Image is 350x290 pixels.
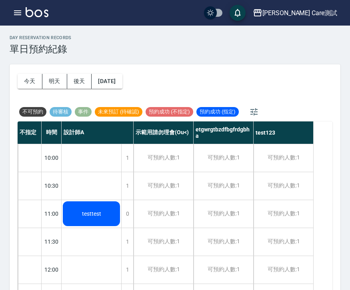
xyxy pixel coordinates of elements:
button: 後天 [67,74,92,89]
div: 11:30 [42,228,62,256]
span: 預約成功 (不指定) [146,108,193,115]
span: 事件 [75,108,92,115]
div: 可預約人數:1 [254,256,313,284]
button: save [230,5,246,21]
div: 可預約人數:1 [194,200,253,228]
span: 未來預訂 (待確認) [95,108,142,115]
span: 待審核 [50,108,72,115]
div: 可預約人數:1 [254,200,313,228]
div: 可預約人數:1 [134,172,193,200]
button: 今天 [18,74,42,89]
div: 可預約人數:1 [254,228,313,256]
div: 1 [121,256,133,284]
div: 11:00 [42,200,62,228]
div: 1 [121,172,133,200]
button: [DATE] [92,74,122,89]
div: 設計師A [62,121,134,144]
h3: 單日預約紀錄 [10,44,72,55]
div: 可預約人數:1 [194,172,253,200]
span: testtest [80,211,103,217]
div: 10:30 [42,172,62,200]
div: 可預約人數:1 [254,172,313,200]
div: 可預約人數:1 [134,200,193,228]
div: 可預約人數:1 [194,228,253,256]
h2: day Reservation records [10,35,72,40]
div: 0 [121,200,133,228]
div: 12:00 [42,256,62,284]
div: 可預約人數:1 [134,228,193,256]
div: etgwrgtbzdfbgfrdgbha [194,121,254,144]
div: 1 [121,228,133,256]
div: 示範用請勿理會(Ou<) [134,121,194,144]
div: 10:00 [42,144,62,172]
div: 1 [121,144,133,172]
button: 明天 [42,74,67,89]
div: test123 [254,121,314,144]
span: 預約成功 (指定) [196,108,239,115]
div: 可預約人數:1 [194,256,253,284]
span: 不可預約 [19,108,46,115]
div: 不指定 [18,121,42,144]
div: 時間 [42,121,62,144]
div: [PERSON_NAME] Care測試 [262,8,337,18]
div: 可預約人數:1 [194,144,253,172]
div: 可預約人數:1 [134,256,193,284]
button: [PERSON_NAME] Care測試 [250,5,340,21]
div: 可預約人數:1 [134,144,193,172]
img: Logo [26,7,48,17]
div: 可預約人數:1 [254,144,313,172]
